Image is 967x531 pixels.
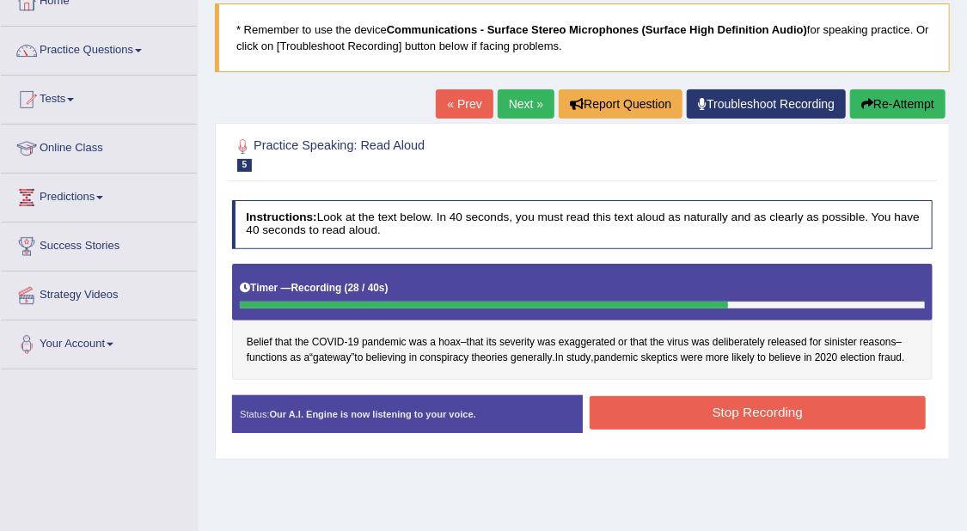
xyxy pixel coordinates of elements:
div: - – – “ ” . , . [232,264,933,380]
a: Strategy Videos [1,272,197,314]
span: Click to see word definition [362,335,407,351]
span: Click to see word definition [420,351,469,366]
b: 28 / 40s [348,282,385,294]
span: Click to see word definition [706,351,729,366]
b: ) [385,282,389,294]
span: Click to see word definition [304,351,310,366]
span: Click to see word definition [681,351,703,366]
a: Tests [1,76,197,119]
span: Click to see word definition [467,335,484,351]
span: Click to see word definition [618,335,627,351]
span: Click to see word definition [291,351,302,366]
span: Click to see word definition [275,335,292,351]
a: Next » [498,89,554,119]
span: Click to see word definition [537,335,555,351]
span: Click to see word definition [594,351,639,366]
span: Click to see word definition [499,335,535,351]
span: Click to see word definition [438,335,461,351]
span: Click to see word definition [313,351,351,366]
a: Online Class [1,125,197,168]
span: Click to see word definition [348,335,359,351]
span: Click to see word definition [409,335,427,351]
span: Click to see word definition [757,351,766,366]
a: Your Account [1,320,197,363]
span: Click to see word definition [768,335,807,351]
a: « Prev [436,89,493,119]
span: Click to see word definition [566,351,591,366]
span: Click to see word definition [650,335,664,351]
span: Click to see word definition [409,351,417,366]
span: Click to see word definition [430,335,436,351]
span: Click to see word definition [354,351,363,366]
span: Click to see word definition [768,351,801,366]
span: Click to see word definition [804,351,811,366]
span: Click to see word definition [630,335,647,351]
h5: Timer — [240,283,388,294]
b: ( [345,282,348,294]
span: Click to see word definition [295,335,309,351]
a: Practice Questions [1,27,197,70]
span: Click to see word definition [559,335,615,351]
a: Predictions [1,174,197,217]
span: Click to see word definition [860,335,896,351]
button: Re-Attempt [850,89,946,119]
span: Click to see word definition [824,335,857,351]
span: Click to see word definition [247,335,272,351]
blockquote: * Remember to use the device for speaking practice. Or click on [Troubleshoot Recording] button b... [215,3,950,72]
button: Stop Recording [590,396,926,430]
span: Click to see word definition [641,351,678,366]
a: Troubleshoot Recording [687,89,846,119]
span: Click to see word definition [810,335,822,351]
strong: Our A.I. Engine is now listening to your voice. [270,409,476,419]
h4: Look at the text below. In 40 seconds, you must read this text aloud as naturally and as clearly ... [232,200,933,249]
span: Click to see word definition [878,351,902,366]
span: Click to see word definition [713,335,765,351]
span: Click to see word definition [841,351,876,366]
span: Click to see word definition [472,351,508,366]
h2: Practice Speaking: Read Aloud [232,136,667,172]
span: Click to see word definition [732,351,755,366]
b: Communications - Surface Stereo Microphones (Surface High Definition Audio) [387,23,807,36]
button: Report Question [559,89,682,119]
span: Click to see word definition [692,335,710,351]
span: Click to see word definition [487,335,497,351]
b: Instructions: [246,211,316,223]
span: Click to see word definition [667,335,689,351]
div: Status: [232,395,583,433]
span: 5 [237,159,253,172]
a: Success Stories [1,223,197,265]
b: Recording [291,282,342,294]
span: Click to see word definition [312,335,345,351]
span: Click to see word definition [511,351,552,366]
span: Click to see word definition [555,351,564,366]
span: Click to see word definition [247,351,288,366]
span: Click to see word definition [366,351,407,366]
span: Click to see word definition [815,351,837,366]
